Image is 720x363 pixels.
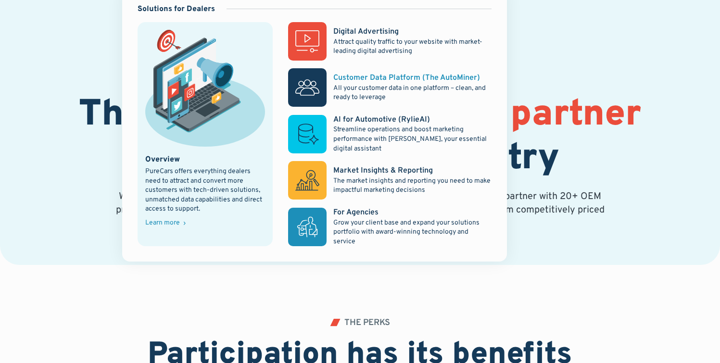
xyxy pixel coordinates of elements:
a: For AgenciesGrow your client base and expand your solutions portfolio with award-winning technolo... [288,207,491,246]
p: We’ve been building relationships for over 15 years, and you get access to all of them. We partne... [114,190,606,230]
p: Streamline operations and boost marketing performance with [PERSON_NAME], your essential digital ... [333,125,491,153]
div: Learn more [145,220,180,226]
a: Digital AdvertisingAttract quality traffic to your website with market-leading digital advertising [288,22,491,61]
img: marketing illustration showing social media channels and campaigns [145,30,265,146]
p: The market insights and reporting you need to make impactful marketing decisions [333,176,491,195]
p: Grow your client base and expand your solutions portfolio with award-winning technology and service [333,218,491,247]
a: marketing illustration showing social media channels and campaignsOverviewPureCars offers everyth... [138,22,273,246]
a: Customer Data Platform (The AutoMiner)All your customer data in one platform – clean, and ready t... [288,68,491,107]
div: For Agencies [333,207,379,218]
p: Attract quality traffic to your website with market-leading digital advertising [333,38,491,56]
p: All your customer data in one platform – clean, and ready to leverage [333,84,491,102]
div: Market Insights & Reporting [333,165,433,176]
h1: The most extensive in the industry [36,94,684,181]
div: Digital Advertising [333,26,399,37]
div: Overview [145,154,180,165]
div: THE PERKS [344,319,390,327]
a: Market Insights & ReportingThe market insights and reporting you need to make impactful marketing... [288,161,491,200]
div: Solutions for Dealers [138,4,215,14]
div: PureCars offers everything dealers need to attract and convert more customers with tech-driven so... [145,167,265,214]
a: AI for Automotive (RylieAI)Streamline operations and boost marketing performance with [PERSON_NAM... [288,114,491,153]
div: AI for Automotive (RylieAI) [333,114,430,125]
div: Customer Data Platform (The AutoMiner) [333,73,480,83]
